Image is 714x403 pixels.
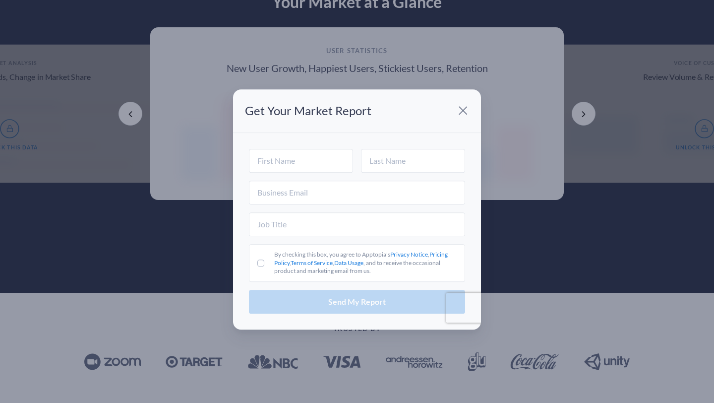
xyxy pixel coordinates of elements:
iframe: reCAPTCHA [446,293,573,323]
a: Terms of Service [291,259,333,267]
span: By checking this box, you agree to Apptopia's , , , , and to receive the occasional product and m... [274,251,448,275]
p: Get Your Market Report [245,104,371,117]
a: Pricing Policy [274,251,448,267]
input: By checking this box, you agree to Apptopia'sPrivacy Notice,Pricing Policy,Terms of Service,Data ... [257,260,264,267]
input: Last Name [361,149,465,173]
a: Data Usage [334,259,363,267]
input: Job Title [249,212,465,236]
a: Privacy Notice [390,251,428,258]
input: First Name [249,149,353,173]
input: Business Email [249,181,465,204]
